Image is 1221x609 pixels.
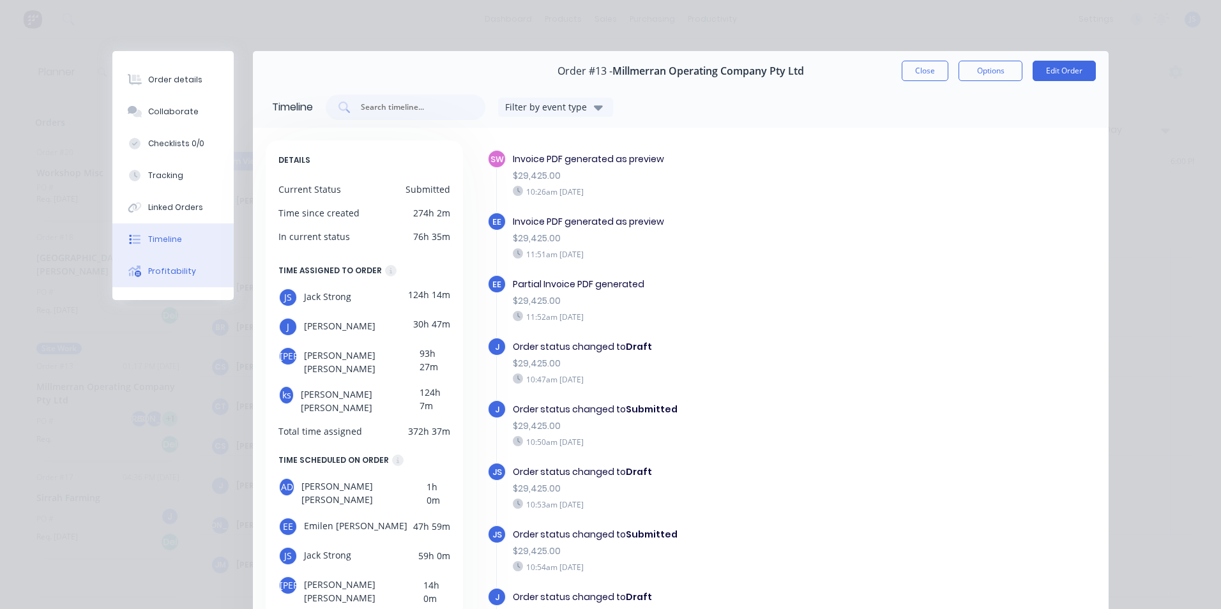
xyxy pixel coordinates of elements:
button: Timeline [112,223,234,255]
button: Tracking [112,160,234,192]
div: Checklists 0/0 [148,138,204,149]
div: 1h 0m [427,477,450,507]
div: Invoice PDF generated as preview [513,215,888,229]
span: Millmerran Operating Company Pty Ltd [612,65,804,77]
div: Collaborate [148,106,199,117]
button: Profitability [112,255,234,287]
div: 14h 0m [423,576,450,605]
span: DETAILS [278,153,310,167]
div: Order status changed to [513,465,888,479]
div: Total time assigned [278,425,362,438]
button: Edit Order [1033,61,1096,81]
div: Tracking [148,170,183,181]
div: 124h 7m [420,386,450,414]
span: Jack Strong [304,288,351,307]
span: Jack Strong [304,546,351,566]
div: 10:26am [DATE] [513,186,888,197]
span: JS [492,529,502,541]
div: $29,425.00 [513,169,888,183]
span: SW [490,153,504,165]
div: Order details [148,74,202,86]
button: Options [959,61,1022,81]
div: 124h 14m [408,288,450,307]
div: Partial Invoice PDF generated [513,278,888,291]
div: Timeline [272,100,313,115]
div: [PERSON_NAME] [278,576,298,595]
span: J [495,403,499,416]
span: [PERSON_NAME] [PERSON_NAME] [301,477,427,507]
div: 30h 47m [413,317,450,336]
div: Time since created [278,206,360,220]
span: EE [492,278,501,290]
div: $29,425.00 [513,294,888,308]
div: Order status changed to [513,340,888,354]
div: $29,425.00 [513,232,888,245]
div: 274h 2m [413,206,450,220]
div: 372h 37m [408,425,450,438]
div: 10:50am [DATE] [513,436,888,447]
div: AD [278,477,295,497]
div: Order status changed to [513,403,888,416]
b: Draft [626,465,652,478]
div: Current Status [278,183,341,196]
div: $29,425.00 [513,482,888,495]
span: Order #13 - [557,65,612,77]
div: 47h 59m [413,517,450,536]
span: Emilen [PERSON_NAME] [304,517,407,536]
button: Close [902,61,948,81]
div: 10:53am [DATE] [513,499,888,510]
div: Timeline [148,234,182,245]
div: EE [278,517,298,536]
button: Order details [112,64,234,96]
div: 10:54am [DATE] [513,561,888,573]
div: 59h 0m [418,546,450,566]
span: [PERSON_NAME] [PERSON_NAME] [304,347,420,375]
div: 11:51am [DATE] [513,248,888,260]
button: Checklists 0/0 [112,128,234,160]
div: 10:47am [DATE] [513,373,888,385]
div: In current status [278,230,350,243]
div: 93h 27m [420,347,450,375]
div: Order status changed to [513,528,888,541]
div: Invoice PDF generated as preview [513,153,888,166]
button: Collaborate [112,96,234,128]
span: J [495,341,499,353]
div: Submitted [406,183,450,196]
b: Draft [626,340,652,353]
div: TIME ASSIGNED TO ORDER [278,264,382,278]
div: [PERSON_NAME] [278,347,298,366]
div: JS [278,288,298,307]
button: Filter by event type [498,98,613,117]
b: Draft [626,590,652,603]
input: Search timeline... [360,101,466,114]
span: [PERSON_NAME] [PERSON_NAME] [301,386,420,414]
div: ks [278,386,294,405]
span: [PERSON_NAME] [PERSON_NAME] [304,576,423,605]
div: J [278,317,298,336]
div: JS [278,546,298,566]
div: Order status changed to [513,590,888,604]
div: $29,425.00 [513,419,888,433]
span: JS [492,466,502,478]
div: $29,425.00 [513,545,888,558]
button: Linked Orders [112,192,234,223]
div: Linked Orders [148,202,203,213]
b: Submitted [626,528,678,541]
b: Submitted [626,403,678,416]
div: TIME SCHEDULED ON ORDER [278,453,389,467]
div: $29,425.00 [513,357,888,370]
span: EE [492,216,501,228]
div: 76h 35m [413,230,450,243]
div: Filter by event type [505,100,591,114]
span: [PERSON_NAME] [304,317,375,336]
div: 11:52am [DATE] [513,311,888,322]
span: J [495,591,499,603]
div: Profitability [148,266,196,277]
